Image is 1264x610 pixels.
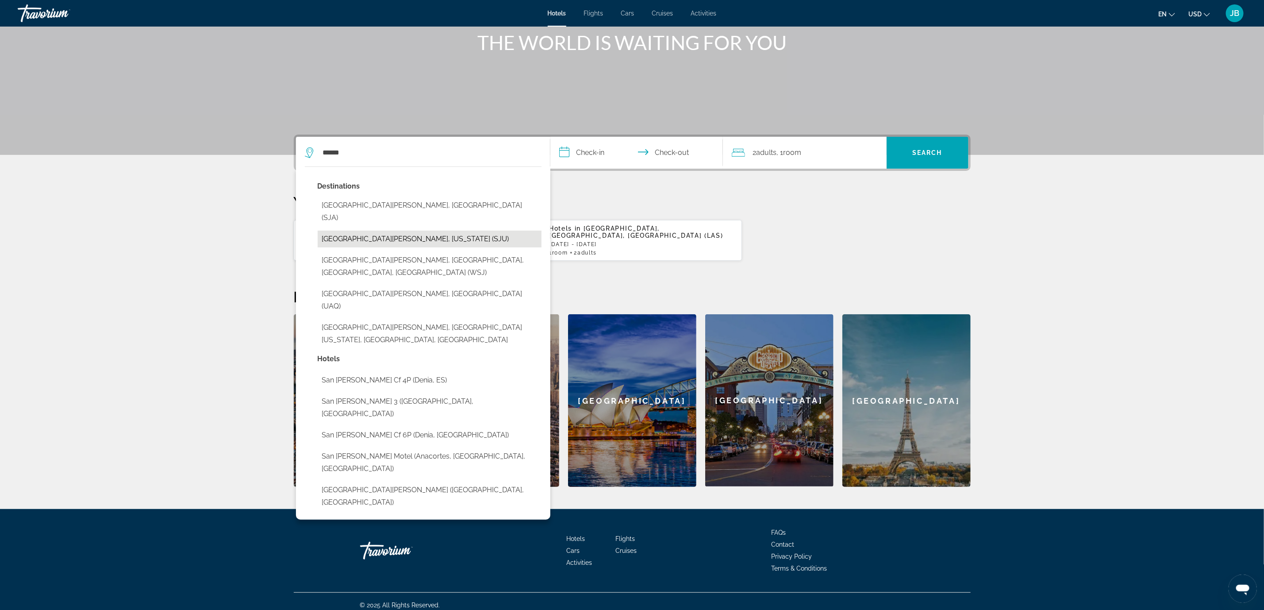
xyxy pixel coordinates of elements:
button: Select check in and out date [550,137,723,169]
a: San Diego[GEOGRAPHIC_DATA] [705,314,834,487]
h1: THE WORLD IS WAITING FOR YOU [466,31,798,54]
p: Your Recent Searches [294,193,971,211]
span: 2 [574,250,597,256]
button: Select hotel: San Juan apartment (Malaga, ES) [318,482,542,511]
a: Cruises [615,547,637,554]
button: Select hotel: San Juan Motel (Anacortes, WA, US) [318,448,542,477]
button: Search [887,137,968,169]
div: Destination search results [296,166,550,520]
iframe: Button to launch messaging window [1229,575,1257,603]
span: Search [912,149,942,156]
a: Flights [584,10,603,17]
a: Sydney[GEOGRAPHIC_DATA] [568,314,696,487]
button: Select city: San Juan, Puerto Rico (SJU) [318,231,542,247]
button: Select city: San Juan, Peru (SJA) [318,197,542,226]
a: Activities [691,10,717,17]
button: Select city: San Juan, Argentina (UAQ) [318,286,542,315]
button: Change language [1158,8,1175,20]
button: Select hotel: San Juan Cf 4P (Denia, ES) [318,372,542,389]
span: Room [784,148,802,157]
a: Contact [772,541,795,548]
button: Hotels in [GEOGRAPHIC_DATA], [GEOGRAPHIC_DATA], [GEOGRAPHIC_DATA] (LAS)[DATE] - [DATE]1Room2Adults [522,220,742,261]
p: City options [318,180,542,193]
h2: Featured Destinations [294,288,971,305]
button: Hotels in [GEOGRAPHIC_DATA], [GEOGRAPHIC_DATA], [GEOGRAPHIC_DATA] (LAS)[DATE] - [DATE]1Room2Adults [294,220,514,261]
span: Adults [577,250,597,256]
input: Search hotel destination [322,146,537,159]
div: Search widget [296,137,968,169]
a: Hotels [548,10,566,17]
a: Barcelona[GEOGRAPHIC_DATA] [294,314,422,487]
a: Privacy Policy [772,553,812,560]
a: Cars [566,547,580,554]
a: Flights [615,535,635,542]
a: Cruises [652,10,673,17]
span: JB [1230,9,1240,18]
span: 1 [549,250,568,256]
button: Select city: San Juan Islands, Northwest Washington, WA, United States [318,319,542,348]
p: Hotel options [318,353,542,365]
a: Terms & Conditions [772,565,827,572]
button: Travelers: 2 adults, 0 children [723,137,887,169]
a: Activities [566,559,592,566]
span: USD [1188,11,1202,18]
div: [GEOGRAPHIC_DATA] [294,314,422,487]
button: Select hotel: San Justo 3 (Huelva, ES) [318,393,542,422]
div: [GEOGRAPHIC_DATA] [568,314,696,487]
a: Paris[GEOGRAPHIC_DATA] [842,314,971,487]
a: Cars [621,10,634,17]
button: Select city: San Juan, Mcallen, TX, United States (WSJ) [318,252,542,281]
div: [GEOGRAPHIC_DATA] [842,314,971,487]
span: Adults [757,148,777,157]
span: Hotels in [549,225,581,232]
a: FAQs [772,529,786,536]
div: [GEOGRAPHIC_DATA] [705,314,834,486]
a: Hotels [566,535,585,542]
a: Travorium [18,2,106,25]
span: [GEOGRAPHIC_DATA], [GEOGRAPHIC_DATA], [GEOGRAPHIC_DATA] (LAS) [549,225,723,239]
button: Change currency [1188,8,1210,20]
a: Go Home [360,537,449,564]
button: User Menu [1223,4,1246,23]
span: 2 [753,147,777,159]
span: Room [552,250,568,256]
span: , 1 [777,147,802,159]
span: © 2025 All Rights Reserved. [360,602,440,609]
span: en [1158,11,1167,18]
p: [DATE] - [DATE] [549,241,735,247]
button: Select hotel: San Juan Cf 6P (Denia, ES) [318,427,542,444]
